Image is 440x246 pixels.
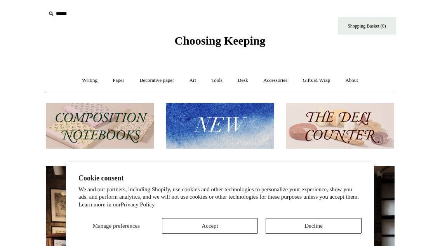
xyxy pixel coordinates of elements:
a: Shopping Basket (0) [338,17,396,35]
a: Gifts & Wrap [296,70,337,91]
a: Writing [75,70,104,91]
img: New.jpg__PID:f73bdf93-380a-4a35-bcfe-7823039498e1 [166,103,274,149]
button: Accept [162,218,258,234]
a: Accessories [256,70,294,91]
button: Manage preferences [78,218,154,234]
h2: Cookie consent [78,174,362,182]
a: Tools [204,70,230,91]
img: 202302 Composition ledgers.jpg__PID:69722ee6-fa44-49dd-a067-31375e5d54ec [46,103,154,149]
button: Decline [266,218,362,234]
span: Manage preferences [93,223,140,229]
a: Paper [106,70,131,91]
p: We and our partners, including Shopify, use cookies and other technologies to personalize your ex... [78,186,362,209]
a: Decorative paper [132,70,181,91]
span: Choosing Keeping [174,34,265,47]
a: About [338,70,365,91]
a: Art [183,70,203,91]
a: Choosing Keeping [174,40,265,46]
a: Desk [231,70,255,91]
a: Privacy Policy [121,201,155,208]
img: The Deli Counter [286,103,394,149]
